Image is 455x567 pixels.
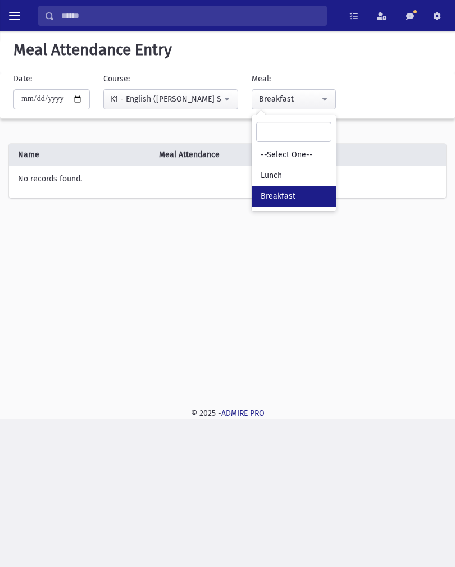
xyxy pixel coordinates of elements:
button: Breakfast [252,89,336,109]
a: ADMIRE PRO [221,409,265,418]
label: Course: [103,73,130,85]
input: Search [54,6,326,26]
span: Name [9,149,154,161]
h5: Meal Attendance Entry [9,40,446,60]
button: toggle menu [4,6,25,26]
span: --Select One-- [261,149,313,161]
div: Breakfast [259,93,320,105]
div: K1 - English ([PERSON_NAME] Suri [PERSON_NAME]) [111,93,222,105]
span: Breakfast [261,191,295,202]
label: No records found. [18,173,82,185]
div: © 2025 - [9,408,446,419]
input: Search [256,122,331,142]
span: Meal Attendance [154,149,410,161]
label: Meal: [252,73,271,85]
button: K1 - English (Morah Suri Friedman) [103,89,238,109]
span: Lunch [261,170,282,181]
label: Date: [13,73,32,85]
